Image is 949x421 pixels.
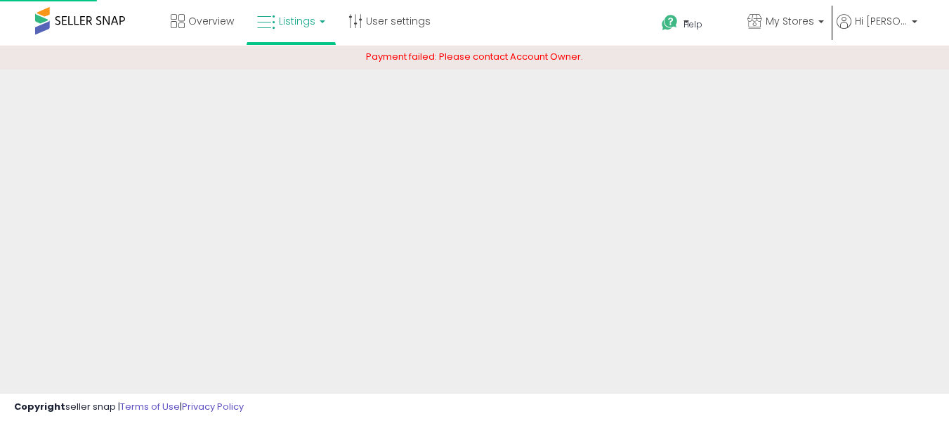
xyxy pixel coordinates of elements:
div: seller snap | | [14,401,244,414]
span: Listings [279,14,315,28]
a: Privacy Policy [182,400,244,413]
i: Get Help [661,14,679,32]
span: Hi [PERSON_NAME] [855,14,908,28]
a: Hi [PERSON_NAME] [837,14,917,46]
span: My Stores [766,14,814,28]
strong: Copyright [14,400,65,413]
span: Overview [188,14,234,28]
a: Terms of Use [120,400,180,413]
span: Help [683,18,702,30]
a: Help [650,4,735,46]
span: Payment failed: Please contact Account Owner. [366,50,583,63]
